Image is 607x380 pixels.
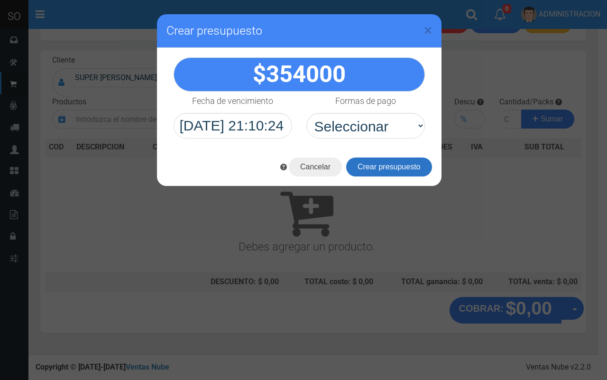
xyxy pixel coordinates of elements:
span: × [424,21,432,39]
strong: $ [253,61,346,88]
span: 354000 [266,61,346,88]
button: Cancelar [289,158,342,176]
button: Crear presupuesto [346,158,432,176]
h4: Formas de pago [335,96,396,106]
h3: Crear presupuesto [166,24,432,38]
h4: Fecha de vencimiento [192,96,273,106]
button: Close [424,23,432,38]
